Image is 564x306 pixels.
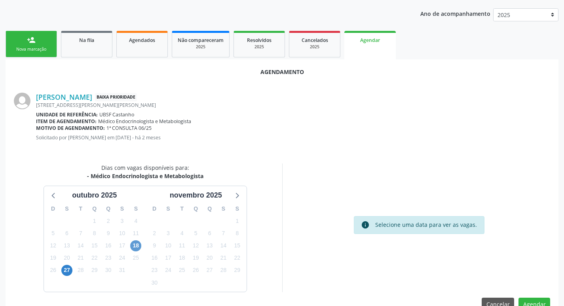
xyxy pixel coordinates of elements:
[69,190,120,201] div: outubro 2025
[36,118,97,125] b: Item de agendamento:
[103,215,114,226] span: quinta-feira, 2 de outubro de 2025
[149,253,160,264] span: domingo, 16 de novembro de 2025
[177,240,188,251] span: terça-feira, 11 de novembro de 2025
[75,253,86,264] span: terça-feira, 21 de outubro de 2025
[302,37,328,44] span: Cancelados
[130,228,141,239] span: sábado, 11 de outubro de 2025
[36,111,98,118] b: Unidade de referência:
[230,203,244,215] div: S
[175,203,189,215] div: T
[61,265,72,276] span: segunda-feira, 27 de outubro de 2025
[190,265,201,276] span: quarta-feira, 26 de novembro de 2025
[61,253,72,264] span: segunda-feira, 20 de outubro de 2025
[375,220,477,229] div: Selecione uma data para ver as vagas.
[103,253,114,264] span: quinta-feira, 23 de outubro de 2025
[130,215,141,226] span: sábado, 4 de outubro de 2025
[14,93,30,109] img: img
[204,228,215,239] span: quinta-feira, 6 de novembro de 2025
[75,240,86,251] span: terça-feira, 14 de outubro de 2025
[149,228,160,239] span: domingo, 2 de novembro de 2025
[89,265,100,276] span: quarta-feira, 29 de outubro de 2025
[148,203,161,215] div: D
[36,93,92,101] a: [PERSON_NAME]
[116,265,127,276] span: sexta-feira, 31 de outubro de 2025
[218,228,229,239] span: sexta-feira, 7 de novembro de 2025
[203,203,216,215] div: Q
[47,240,59,251] span: domingo, 12 de outubro de 2025
[75,228,86,239] span: terça-feira, 7 de outubro de 2025
[232,240,243,251] span: sábado, 15 de novembro de 2025
[47,265,59,276] span: domingo, 26 de outubro de 2025
[95,93,137,101] span: Baixa Prioridade
[46,203,60,215] div: D
[360,37,380,44] span: Agendar
[232,253,243,264] span: sábado, 22 de novembro de 2025
[177,228,188,239] span: terça-feira, 4 de novembro de 2025
[116,228,127,239] span: sexta-feira, 10 de outubro de 2025
[89,215,100,226] span: quarta-feira, 1 de outubro de 2025
[204,240,215,251] span: quinta-feira, 13 de novembro de 2025
[47,253,59,264] span: domingo, 19 de outubro de 2025
[36,134,550,141] p: Solicitado por [PERSON_NAME] em [DATE] - há 2 meses
[129,203,143,215] div: S
[218,265,229,276] span: sexta-feira, 28 de novembro de 2025
[36,125,105,131] b: Motivo de agendamento:
[204,265,215,276] span: quinta-feira, 27 de novembro de 2025
[216,203,230,215] div: S
[103,240,114,251] span: quinta-feira, 16 de outubro de 2025
[106,125,152,131] span: 1ª CONSULTA 06/25
[87,203,101,215] div: Q
[247,37,272,44] span: Resolvidos
[177,253,188,264] span: terça-feira, 18 de novembro de 2025
[218,240,229,251] span: sexta-feira, 14 de novembro de 2025
[149,277,160,288] span: domingo, 30 de novembro de 2025
[116,253,127,264] span: sexta-feira, 24 de outubro de 2025
[232,265,243,276] span: sábado, 29 de novembro de 2025
[61,228,72,239] span: segunda-feira, 6 de outubro de 2025
[130,253,141,264] span: sábado, 25 de outubro de 2025
[178,44,224,50] div: 2025
[75,265,86,276] span: terça-feira, 28 de outubro de 2025
[178,37,224,44] span: Não compareceram
[61,240,72,251] span: segunda-feira, 13 de outubro de 2025
[232,215,243,226] span: sábado, 1 de novembro de 2025
[163,228,174,239] span: segunda-feira, 3 de novembro de 2025
[87,172,203,180] div: - Médico Endocrinologista e Metabologista
[204,253,215,264] span: quinta-feira, 20 de novembro de 2025
[89,240,100,251] span: quarta-feira, 15 de outubro de 2025
[167,190,225,201] div: novembro 2025
[177,265,188,276] span: terça-feira, 25 de novembro de 2025
[74,203,87,215] div: T
[161,203,175,215] div: S
[101,203,115,215] div: Q
[99,111,134,118] span: UBSF Castanho
[89,253,100,264] span: quarta-feira, 22 de outubro de 2025
[190,240,201,251] span: quarta-feira, 12 de novembro de 2025
[89,228,100,239] span: quarta-feira, 8 de outubro de 2025
[218,253,229,264] span: sexta-feira, 21 de novembro de 2025
[27,36,36,44] div: person_add
[103,265,114,276] span: quinta-feira, 30 de outubro de 2025
[47,228,59,239] span: domingo, 5 de outubro de 2025
[130,240,141,251] span: sábado, 18 de outubro de 2025
[14,68,550,76] div: Agendamento
[87,163,203,180] div: Dias com vagas disponíveis para:
[116,240,127,251] span: sexta-feira, 17 de outubro de 2025
[129,37,155,44] span: Agendados
[189,203,203,215] div: Q
[163,253,174,264] span: segunda-feira, 17 de novembro de 2025
[98,118,191,125] span: Médico Endocrinologista e Metabologista
[60,203,74,215] div: S
[190,228,201,239] span: quarta-feira, 5 de novembro de 2025
[36,102,550,108] div: [STREET_ADDRESS][PERSON_NAME][PERSON_NAME]
[163,265,174,276] span: segunda-feira, 24 de novembro de 2025
[79,37,94,44] span: Na fila
[361,220,370,229] i: info
[232,228,243,239] span: sábado, 8 de novembro de 2025
[149,265,160,276] span: domingo, 23 de novembro de 2025
[149,240,160,251] span: domingo, 9 de novembro de 2025
[163,240,174,251] span: segunda-feira, 10 de novembro de 2025
[295,44,334,50] div: 2025
[239,44,279,50] div: 2025
[116,215,127,226] span: sexta-feira, 3 de outubro de 2025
